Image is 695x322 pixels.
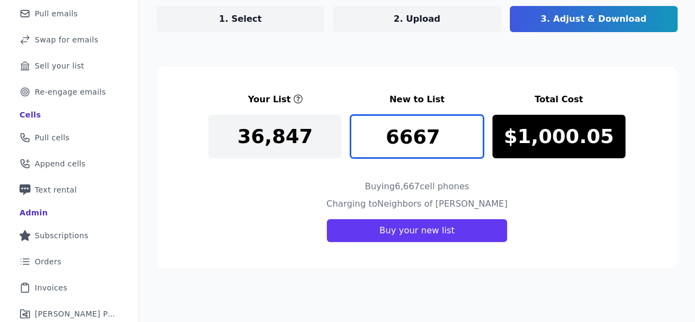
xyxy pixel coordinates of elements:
h3: Your List [248,93,291,106]
a: Pull emails [9,2,130,26]
p: 36,847 [237,126,313,147]
a: Append cells [9,152,130,176]
button: Buy your new list [327,219,507,242]
a: Re-engage emails [9,80,130,104]
a: Swap for emails [9,28,130,52]
a: 3. Adjust & Download [510,6,678,32]
span: Pull emails [35,8,78,19]
a: Text rental [9,178,130,202]
span: [PERSON_NAME] Performance [35,308,117,319]
span: Text rental [35,184,77,195]
h3: New to List [350,93,483,106]
p: 3. Adjust & Download [541,13,647,26]
span: Subscriptions [35,230,89,241]
h4: Buying 6,667 cell phones [365,180,469,193]
a: 1. Select [156,6,324,32]
div: Admin [20,207,48,218]
h4: Charging to Neighbors of [PERSON_NAME] [326,197,507,210]
h3: Total Cost [492,93,625,106]
span: Swap for emails [35,34,98,45]
span: Append cells [35,158,86,169]
div: Cells [20,109,41,120]
a: Invoices [9,276,130,300]
span: Sell your list [35,60,84,71]
a: Sell your list [9,54,130,78]
a: Orders [9,250,130,274]
a: Subscriptions [9,224,130,247]
a: Pull cells [9,126,130,150]
p: 1. Select [219,13,262,26]
a: 2. Upload [333,6,501,32]
span: Invoices [35,282,67,293]
span: Orders [35,256,61,267]
span: Re-engage emails [35,86,106,97]
span: Pull cells [35,132,69,143]
p: $1,000.05 [504,126,614,147]
p: 2. Upload [394,13,440,26]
